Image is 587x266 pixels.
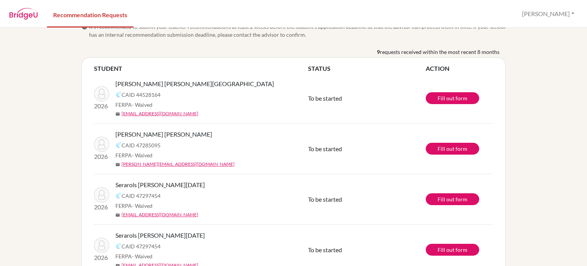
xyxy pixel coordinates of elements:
span: CAID 44528164 [122,91,161,99]
img: Serarols Pacas, Lucia [94,187,109,202]
p: 2026 [94,253,109,262]
p: 2026 [94,152,109,161]
button: [PERSON_NAME] [519,7,578,21]
span: FERPA [115,252,152,260]
a: Fill out form [426,244,479,256]
th: STATUS [308,64,426,73]
span: FERPA [115,202,152,210]
p: 2026 [94,202,109,212]
img: Common App logo [115,193,122,199]
img: BridgeU logo [9,8,38,20]
span: - Waived [132,152,152,158]
b: 9 [377,48,380,56]
a: Fill out form [426,143,479,155]
p: 2026 [94,101,109,111]
span: - Waived [132,253,152,259]
span: It’s recommended to submit your teacher recommendations at least 2 weeks before the student’s app... [89,23,506,39]
span: FERPA [115,151,152,159]
span: CAID 47285095 [122,141,161,149]
span: FERPA [115,101,152,109]
img: Interiano Goodall, Sofia [94,86,109,101]
span: CAID 47297454 [122,242,161,250]
span: Serarols [PERSON_NAME][DATE] [115,231,205,240]
span: - Waived [132,202,152,209]
a: Fill out form [426,92,479,104]
span: mail [115,112,120,116]
span: To be started [308,95,342,102]
span: Serarols [PERSON_NAME][DATE] [115,180,205,189]
span: mail [115,162,120,167]
img: Common App logo [115,243,122,249]
img: Kahn Castellanos, Mia [94,137,109,152]
a: [PERSON_NAME][EMAIL_ADDRESS][DOMAIN_NAME] [122,161,235,168]
span: To be started [308,246,342,253]
a: [EMAIL_ADDRESS][DOMAIN_NAME] [122,110,198,117]
span: info [81,24,88,30]
th: STUDENT [94,64,308,73]
span: To be started [308,196,342,203]
span: requests received within the most recent 8 months [380,48,499,56]
span: To be started [308,145,342,152]
a: [EMAIL_ADDRESS][DOMAIN_NAME] [122,211,198,218]
img: Serarols Pacas, Lucia [94,238,109,253]
span: [PERSON_NAME] [PERSON_NAME][GEOGRAPHIC_DATA] [115,79,274,88]
span: mail [115,213,120,217]
a: Fill out form [426,193,479,205]
a: Recommendation Requests [47,1,133,28]
img: Common App logo [115,91,122,98]
th: ACTION [426,64,493,73]
span: CAID 47297454 [122,192,161,200]
span: - Waived [132,101,152,108]
span: [PERSON_NAME] [PERSON_NAME] [115,130,212,139]
img: Common App logo [115,142,122,148]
